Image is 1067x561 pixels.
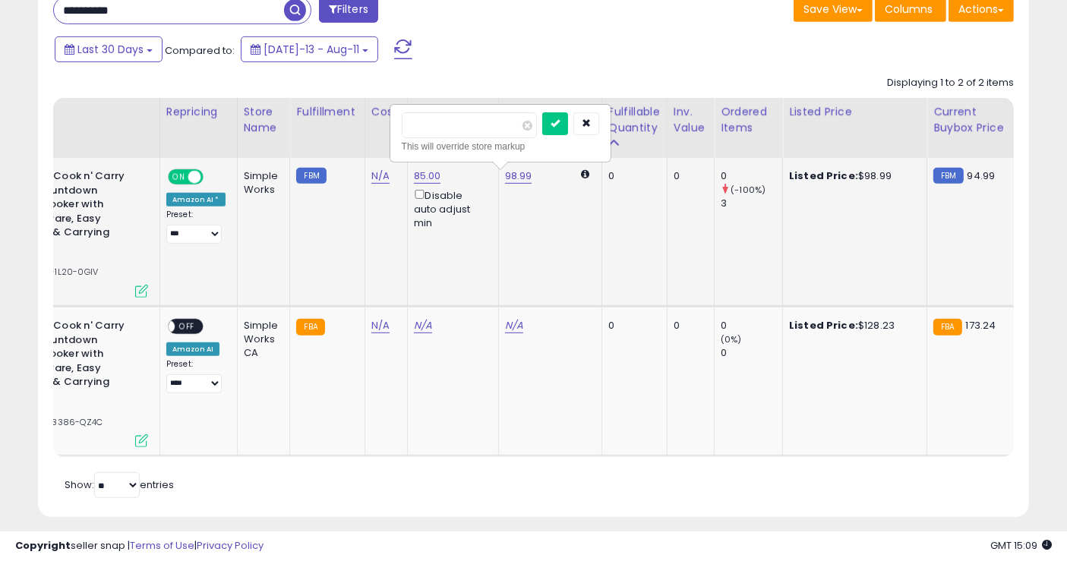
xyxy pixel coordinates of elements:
[721,104,776,136] div: Ordered Items
[169,171,188,184] span: ON
[674,169,702,183] div: 0
[402,139,599,154] div: This will override store markup
[166,210,226,243] div: Preset:
[933,168,963,184] small: FBM
[505,169,532,184] a: 98.99
[130,538,194,553] a: Terms of Use
[8,266,98,278] span: | SKU: LQ-1L20-0GIV
[990,538,1052,553] span: 2025-09-11 15:09 GMT
[721,346,782,360] div: 0
[789,319,915,333] div: $128.23
[966,318,996,333] span: 173.24
[731,184,766,196] small: (-100%)
[414,318,432,333] a: N/A
[165,43,235,58] span: Compared to:
[296,168,326,184] small: FBM
[968,169,996,183] span: 94.99
[197,538,264,553] a: Privacy Policy
[65,477,174,492] span: Show: entries
[721,169,782,183] div: 0
[244,319,279,361] div: Simple Works CA
[296,104,358,120] div: Fulfillment
[674,319,702,333] div: 0
[885,2,933,17] span: Columns
[15,539,264,553] div: seller snap | |
[166,193,226,206] div: Amazon AI *
[244,104,284,136] div: Store Name
[721,319,782,333] div: 0
[505,318,523,333] a: N/A
[933,319,961,336] small: FBA
[371,104,401,120] div: Cost
[166,359,226,392] div: Preset:
[608,104,661,136] div: Fulfillable Quantity
[674,104,708,136] div: Inv. value
[721,333,742,345] small: (0%)
[15,538,71,553] strong: Copyright
[77,42,144,57] span: Last 30 Days
[264,42,359,57] span: [DATE]-13 - Aug-11
[887,76,1014,90] div: Displaying 1 to 2 of 2 items
[241,36,378,62] button: [DATE]-13 - Aug-11
[721,197,782,210] div: 3
[789,318,858,333] b: Listed Price:
[608,319,655,333] div: 0
[55,36,163,62] button: Last 30 Days
[244,169,279,197] div: Simple Works
[933,104,1012,136] div: Current Buybox Price
[789,169,915,183] div: $98.99
[789,169,858,183] b: Listed Price:
[175,320,199,333] span: OFF
[414,169,441,184] a: 85.00
[608,169,655,183] div: 0
[371,169,390,184] a: N/A
[166,104,231,120] div: Repricing
[371,318,390,333] a: N/A
[789,104,920,120] div: Listed Price
[414,187,487,230] div: Disable auto adjust min
[8,416,103,428] span: | SKU: P1-3386-QZ4C
[166,342,219,356] div: Amazon AI
[296,319,324,336] small: FBA
[201,171,226,184] span: OFF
